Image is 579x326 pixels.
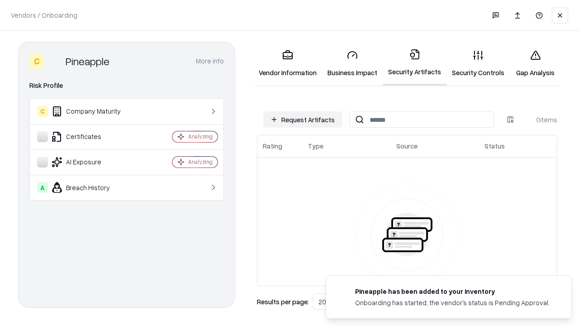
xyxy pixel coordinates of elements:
[188,158,213,166] div: Analyzing
[510,43,561,85] a: Gap Analysis
[521,115,557,125] div: 0 items
[188,133,213,140] div: Analyzing
[257,297,309,307] p: Results per page:
[37,131,145,142] div: Certificates
[37,182,48,193] div: A
[263,141,282,151] div: Rating
[47,54,62,68] img: Pineapple
[355,287,550,296] div: Pineapple has been added to your inventory
[29,80,224,91] div: Risk Profile
[322,43,383,85] a: Business Impact
[253,43,322,85] a: Vendor Information
[484,141,505,151] div: Status
[383,42,446,86] a: Security Artifacts
[337,287,348,297] img: pineappleenergy.com
[29,54,44,68] div: C
[446,43,510,85] a: Security Controls
[37,106,48,117] div: C
[37,157,145,168] div: AI Exposure
[196,53,224,69] button: More info
[355,298,550,307] div: Onboarding has started, the vendor's status is Pending Approval.
[396,141,418,151] div: Source
[11,10,77,20] p: Vendors / Onboarding
[308,141,323,151] div: Type
[263,111,342,128] button: Request Artifacts
[66,54,109,68] div: Pineapple
[37,106,145,117] div: Company Maturity
[37,182,145,193] div: Breach History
